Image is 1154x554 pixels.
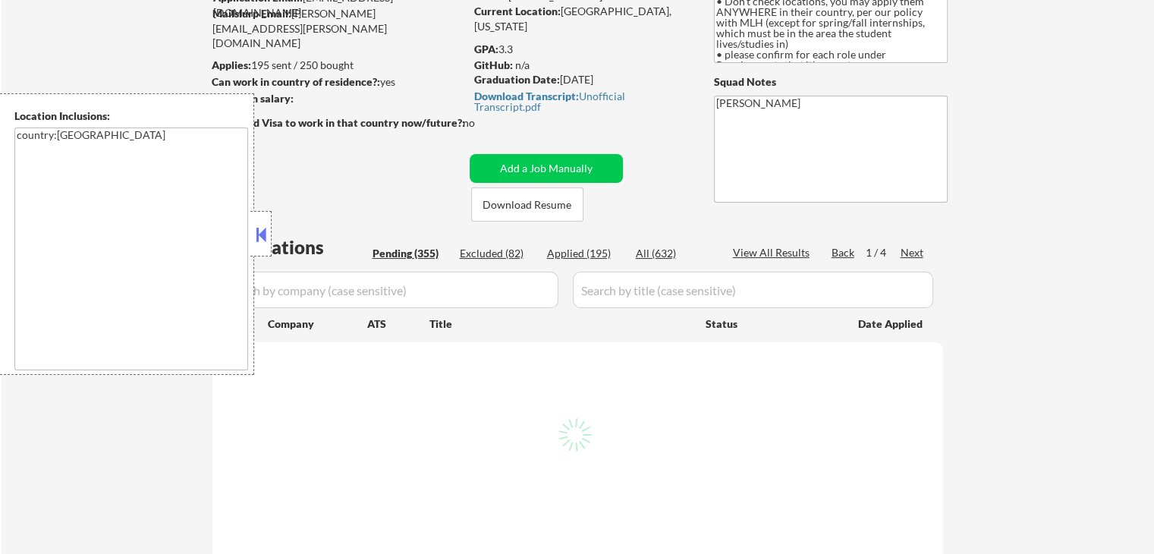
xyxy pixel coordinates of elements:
[474,4,689,33] div: [GEOGRAPHIC_DATA], [US_STATE]
[268,316,367,332] div: Company
[474,5,561,17] strong: Current Location:
[470,154,623,183] button: Add a Job Manually
[212,116,465,129] strong: Will need Visa to work in that country now/future?:
[217,272,558,308] input: Search by company (case sensitive)
[367,316,429,332] div: ATS
[471,187,583,222] button: Download Resume
[515,58,530,71] a: n/a
[573,272,933,308] input: Search by title (case sensitive)
[636,246,712,261] div: All (632)
[474,58,513,71] strong: GitHub:
[474,90,579,102] strong: Download Transcript:
[474,90,685,112] a: Download Transcript:Unofficial Transcript.pdf
[373,246,448,261] div: Pending (355)
[212,6,464,51] div: [PERSON_NAME][EMAIL_ADDRESS][PERSON_NAME][DOMAIN_NAME]
[429,316,691,332] div: Title
[212,75,380,88] strong: Can work in country of residence?:
[463,115,506,131] div: no
[212,7,291,20] strong: Mailslurp Email:
[832,245,856,260] div: Back
[733,245,814,260] div: View All Results
[474,73,560,86] strong: Graduation Date:
[460,246,536,261] div: Excluded (82)
[474,91,685,112] div: Unofficial Transcript.pdf
[217,238,367,257] div: Applications
[901,245,925,260] div: Next
[547,246,623,261] div: Applied (195)
[866,245,901,260] div: 1 / 4
[714,74,948,90] div: Squad Notes
[212,58,251,71] strong: Applies:
[474,42,691,57] div: 3.3
[212,58,464,73] div: 195 sent / 250 bought
[14,109,248,124] div: Location Inclusions:
[474,42,498,55] strong: GPA:
[706,310,836,337] div: Status
[212,74,460,90] div: yes
[858,316,925,332] div: Date Applied
[474,72,689,87] div: [DATE]
[212,92,294,105] strong: Minimum salary:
